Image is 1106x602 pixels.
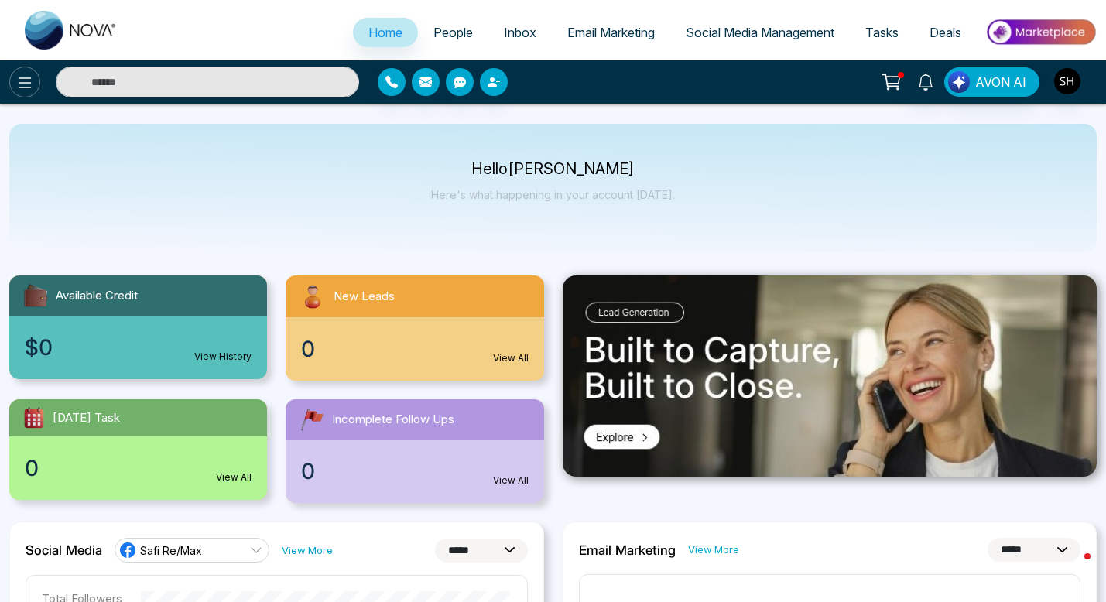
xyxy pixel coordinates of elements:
img: . [563,275,1097,477]
a: Incomplete Follow Ups0View All [276,399,553,503]
img: Market-place.gif [984,15,1097,50]
span: Inbox [504,25,536,40]
span: People [433,25,473,40]
p: Here's what happening in your account [DATE]. [431,188,675,201]
img: User Avatar [1054,68,1080,94]
a: View All [493,351,529,365]
span: Home [368,25,402,40]
a: View All [493,474,529,487]
a: View All [216,470,252,484]
a: View More [688,542,739,557]
a: Deals [914,18,977,47]
span: Tasks [865,25,899,40]
a: Social Media Management [670,18,850,47]
a: Tasks [850,18,914,47]
a: View More [282,543,333,558]
a: New Leads0View All [276,275,553,381]
span: [DATE] Task [53,409,120,427]
span: $0 [25,331,53,364]
span: 0 [301,333,315,365]
h2: Social Media [26,542,102,558]
a: View History [194,350,252,364]
img: todayTask.svg [22,405,46,430]
span: Available Credit [56,287,138,305]
a: Email Marketing [552,18,670,47]
span: New Leads [334,288,395,306]
img: Nova CRM Logo [25,11,118,50]
h2: Email Marketing [579,542,676,558]
span: Social Media Management [686,25,834,40]
a: Home [353,18,418,47]
img: followUps.svg [298,405,326,433]
iframe: Intercom live chat [1053,549,1091,587]
span: Deals [930,25,961,40]
img: newLeads.svg [298,282,327,311]
span: Incomplete Follow Ups [332,411,454,429]
img: availableCredit.svg [22,282,50,310]
a: Inbox [488,18,552,47]
p: Hello [PERSON_NAME] [431,162,675,176]
img: Lead Flow [948,71,970,93]
span: 0 [301,455,315,487]
button: AVON AI [944,67,1039,97]
span: AVON AI [975,73,1026,91]
a: People [418,18,488,47]
span: Email Marketing [567,25,655,40]
span: 0 [25,452,39,484]
span: Safi Re/Max [140,543,202,558]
